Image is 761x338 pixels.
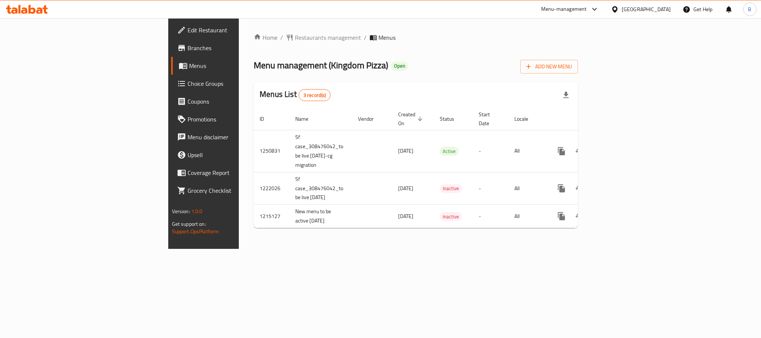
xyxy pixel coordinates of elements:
[188,168,289,177] span: Coverage Report
[188,26,289,35] span: Edit Restaurant
[398,146,413,156] span: [DATE]
[508,205,547,228] td: All
[254,108,630,228] table: enhanced table
[171,146,295,164] a: Upsell
[440,212,462,221] span: Inactive
[440,147,459,156] span: Active
[171,164,295,182] a: Coverage Report
[188,150,289,159] span: Upsell
[260,89,331,101] h2: Menus List
[358,114,383,123] span: Vendor
[364,33,367,42] li: /
[188,115,289,124] span: Promotions
[172,219,206,229] span: Get support on:
[622,5,671,13] div: [GEOGRAPHIC_DATA]
[171,110,295,128] a: Promotions
[171,57,295,75] a: Menus
[514,114,538,123] span: Locale
[171,75,295,92] a: Choice Groups
[171,128,295,146] a: Menu disclaimer
[553,207,570,225] button: more
[295,33,361,42] span: Restaurants management
[398,183,413,193] span: [DATE]
[171,39,295,57] a: Branches
[188,43,289,52] span: Branches
[570,142,588,160] button: Change Status
[398,211,413,221] span: [DATE]
[440,212,462,221] div: Inactive
[391,63,408,69] span: Open
[171,21,295,39] a: Edit Restaurant
[473,130,508,172] td: -
[553,179,570,197] button: more
[191,207,203,216] span: 1.0.0
[570,207,588,225] button: Change Status
[189,61,289,70] span: Menus
[188,97,289,106] span: Coupons
[520,60,578,74] button: Add New Menu
[547,108,630,130] th: Actions
[188,79,289,88] span: Choice Groups
[295,114,318,123] span: Name
[553,142,570,160] button: more
[254,57,388,74] span: Menu management ( Kingdom Pizza )
[473,172,508,205] td: -
[171,92,295,110] a: Coupons
[748,5,751,13] span: B
[526,62,572,71] span: Add New Menu
[188,133,289,142] span: Menu disclaimer
[508,172,547,205] td: All
[479,110,500,128] span: Start Date
[289,130,352,172] td: Sf case_308476042_to be live [DATE]-cg migration
[570,179,588,197] button: Change Status
[172,207,190,216] span: Version:
[440,114,464,123] span: Status
[378,33,396,42] span: Menus
[440,184,462,193] span: Inactive
[286,33,361,42] a: Restaurants management
[172,227,219,236] a: Support.OpsPlatform
[260,114,274,123] span: ID
[188,186,289,195] span: Grocery Checklist
[171,182,295,199] a: Grocery Checklist
[391,62,408,71] div: Open
[289,172,352,205] td: Sf case_308476042_to be live [DATE]
[254,33,578,42] nav: breadcrumb
[289,205,352,228] td: New menu to be active [DATE]
[557,86,575,104] div: Export file
[398,110,425,128] span: Created On
[299,92,331,99] span: 3 record(s)
[473,205,508,228] td: -
[508,130,547,172] td: All
[299,89,331,101] div: Total records count
[541,5,587,14] div: Menu-management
